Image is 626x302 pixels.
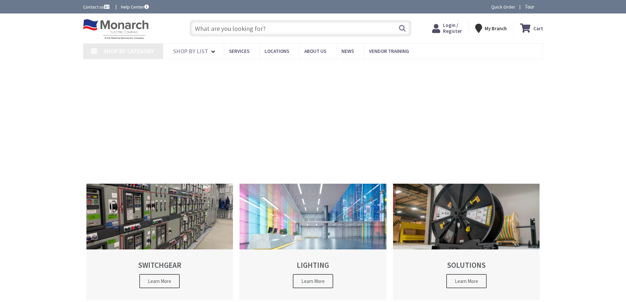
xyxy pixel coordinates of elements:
span: Learn More [293,274,333,288]
h2: LIGHTING [251,261,375,269]
span: News [341,48,354,54]
strong: My Branch [485,25,507,32]
h2: SOLUTIONS [405,261,528,269]
img: Monarch Electric Company [83,19,149,39]
a: Help Center [121,4,149,10]
span: Learn More [139,274,180,288]
a: Contact us [83,4,111,10]
span: Learn More [446,274,487,288]
h2: SWITCHGEAR [98,261,222,269]
a: Cart [520,22,543,34]
input: What are you looking for? [190,20,411,36]
span: Vendor Training [369,48,409,54]
a: SWITCHGEAR Learn More [86,184,233,300]
span: Locations [265,48,289,54]
span: Shop By List [173,47,208,55]
span: About Us [304,48,326,54]
span: Services [229,48,249,54]
a: SOLUTIONS Learn More [393,184,540,300]
span: Shop By Category [104,47,154,55]
a: LIGHTING Learn More [240,184,386,300]
div: My Branch [475,22,507,34]
span: Tour [525,4,542,10]
span: Login / Register [443,22,462,34]
strong: Cart [533,22,543,34]
a: Quick Order [491,4,515,10]
a: Login / Register [432,22,462,34]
